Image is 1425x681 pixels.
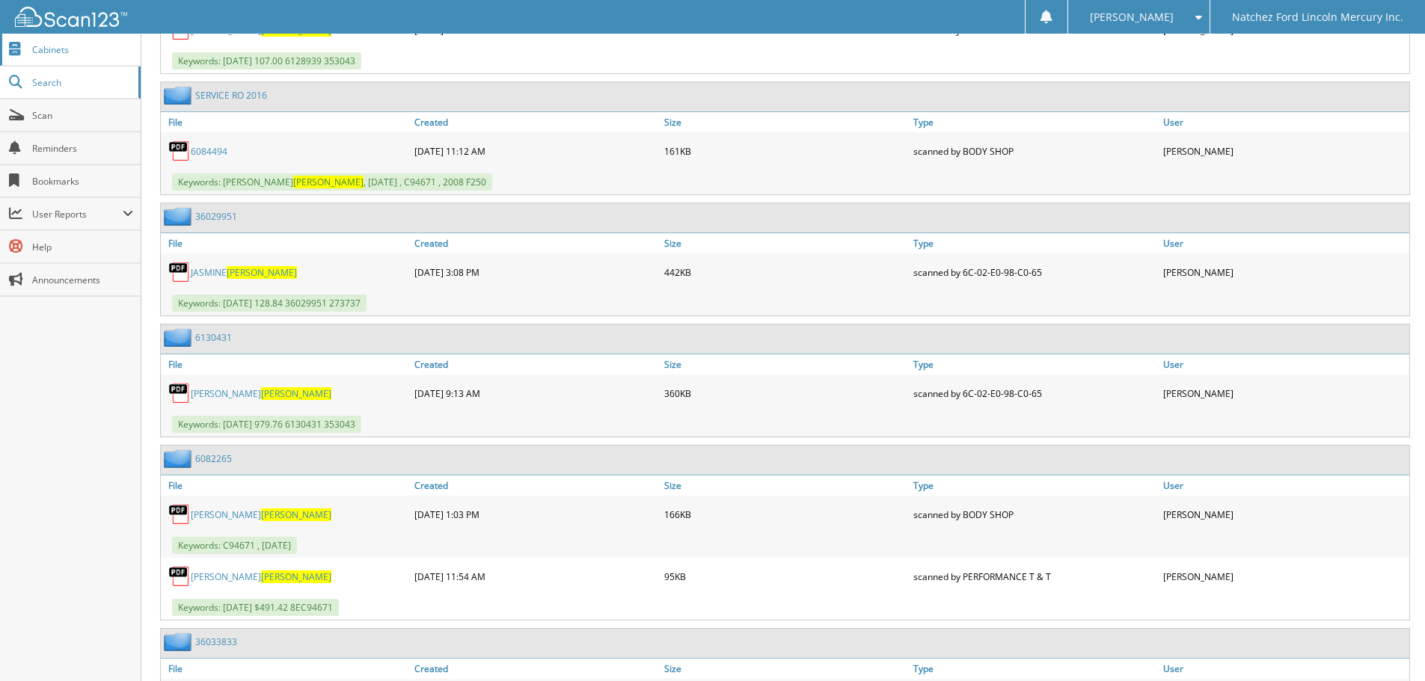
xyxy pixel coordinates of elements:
a: File [161,112,411,132]
div: [PERSON_NAME] [1159,378,1409,408]
div: scanned by 6C-02-E0-98-C0-65 [910,378,1159,408]
a: User [1159,233,1409,253]
a: [PERSON_NAME][PERSON_NAME] [191,570,331,583]
span: [PERSON_NAME] [293,176,364,188]
a: User [1159,112,1409,132]
img: folder2.png [164,449,195,468]
div: 161KB [661,136,910,166]
img: PDF.png [168,382,191,404]
div: [DATE] 11:54 AM [411,561,661,591]
img: scan123-logo-white.svg [15,7,127,27]
span: Search [32,76,131,89]
a: Created [411,112,661,132]
span: [PERSON_NAME] [261,387,331,400]
span: Keywords: [DATE] $491.42 8EC94671 [172,599,339,616]
div: [DATE] 1:03 PM [411,499,661,529]
div: [PERSON_NAME] [1159,136,1409,166]
img: PDF.png [168,140,191,162]
a: 6082265 [195,452,232,465]
div: 442KB [661,257,910,287]
a: User [1159,475,1409,496]
a: Created [411,475,661,496]
a: File [161,233,411,253]
div: [DATE] 9:13 AM [411,378,661,408]
a: User [1159,659,1409,679]
div: [DATE] 3:08 PM [411,257,661,287]
span: [PERSON_NAME] [1090,13,1174,22]
div: 95KB [661,561,910,591]
img: PDF.png [168,261,191,283]
div: [PERSON_NAME] [1159,561,1409,591]
span: Cabinets [32,43,133,56]
a: File [161,475,411,496]
a: Size [661,233,910,253]
div: [DATE] 11:12 AM [411,136,661,166]
span: Keywords: [DATE] 979.76 6130431 353043 [172,416,361,433]
img: folder2.png [164,632,195,651]
div: 166KB [661,499,910,529]
span: [PERSON_NAME] [227,266,297,279]
span: Announcements [32,274,133,286]
a: Created [411,233,661,253]
a: Type [910,354,1159,375]
a: 6130431 [195,331,232,344]
a: Type [910,112,1159,132]
a: Size [661,475,910,496]
a: Created [411,354,661,375]
div: scanned by 6C-02-E0-98-C0-65 [910,257,1159,287]
a: User [1159,354,1409,375]
a: [PERSON_NAME][PERSON_NAME] [191,387,331,400]
img: folder2.png [164,328,195,347]
div: [PERSON_NAME] [1159,499,1409,529]
div: scanned by BODY SHOP [910,136,1159,166]
img: folder2.png [164,86,195,105]
img: PDF.png [168,565,191,588]
img: PDF.png [168,503,191,526]
span: Bookmarks [32,175,133,188]
a: File [161,659,411,679]
span: Keywords: C94671 , [DATE] [172,537,297,554]
div: scanned by PERFORMANCE T & T [910,561,1159,591]
a: SERVICE RO 2016 [195,89,267,102]
a: Size [661,112,910,132]
span: Reminders [32,142,133,155]
span: Help [32,241,133,253]
a: Size [661,659,910,679]
a: 36033833 [195,635,237,648]
div: [PERSON_NAME] [1159,257,1409,287]
span: Scan [32,109,133,122]
div: scanned by BODY SHOP [910,499,1159,529]
span: User Reports [32,208,123,221]
span: Keywords: [PERSON_NAME] , [DATE] , C94671 , 2008 F250 [172,173,492,191]
a: Type [910,475,1159,496]
a: [PERSON_NAME][PERSON_NAME] [191,508,331,521]
a: 6084494 [191,145,227,158]
span: Natchez Ford Lincoln Mercury Inc. [1232,13,1403,22]
span: [PERSON_NAME] [261,508,331,521]
span: Keywords: [DATE] 107.00 6128939 353043 [172,52,361,70]
a: JASMINE[PERSON_NAME] [191,266,297,279]
a: Created [411,659,661,679]
span: Keywords: [DATE] 128.84 36029951 273737 [172,295,367,312]
a: Type [910,233,1159,253]
a: File [161,354,411,375]
span: [PERSON_NAME] [261,570,331,583]
img: folder2.png [164,207,195,226]
a: Type [910,659,1159,679]
div: 360KB [661,378,910,408]
a: 36029951 [195,210,237,223]
a: Size [661,354,910,375]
